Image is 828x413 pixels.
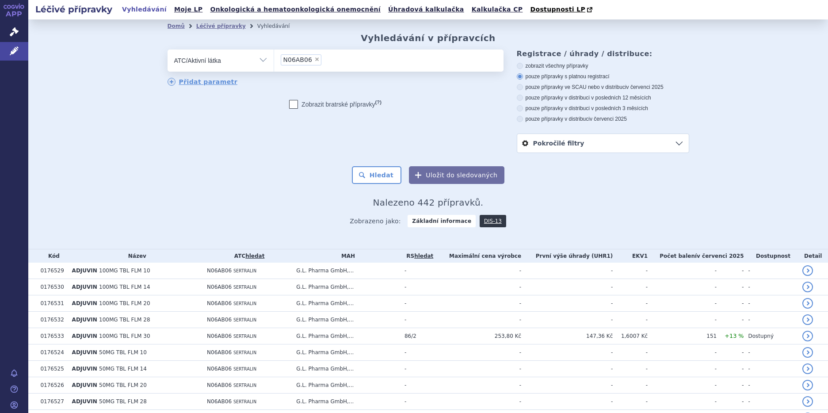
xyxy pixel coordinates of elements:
td: 0176529 [36,263,67,279]
td: - [435,279,521,295]
a: detail [802,298,813,309]
th: Název [68,249,202,263]
span: 100MG TBL FLM 14 [99,284,150,290]
span: N06AB06 [207,333,232,339]
td: - [521,295,613,312]
td: - [744,361,798,377]
td: - [744,295,798,312]
td: 0176524 [36,344,67,361]
td: - [521,312,613,328]
td: - [648,312,717,328]
td: - [521,279,613,295]
td: G.L. Pharma GmbH,... [292,344,400,361]
td: Dostupný [744,328,798,344]
span: SERTRALIN [233,285,256,290]
span: N06AB06 [207,268,232,274]
td: 1,6007 Kč [613,328,648,344]
label: pouze přípravky v distribuci v posledních 12 měsících [517,94,689,101]
a: detail [802,363,813,374]
td: G.L. Pharma GmbH,... [292,394,400,410]
span: SERTRALIN [233,317,256,322]
td: - [744,312,798,328]
h3: Registrace / úhrady / distribuce: [517,50,689,58]
th: Detail [798,249,828,263]
a: Pokročilé filtry [517,134,689,153]
span: ADJUVIN [72,398,97,405]
span: Nalezeno 442 přípravků. [373,197,484,208]
td: - [717,361,744,377]
span: ADJUVIN [72,317,97,323]
a: detail [802,265,813,276]
label: pouze přípravky ve SCAU nebo v distribuci [517,84,689,91]
td: - [648,394,717,410]
td: - [648,344,717,361]
td: - [400,377,435,394]
td: - [613,361,648,377]
td: 253,80 Kč [435,328,521,344]
a: Léčivé přípravky [196,23,246,29]
td: - [613,279,648,295]
a: Přidat parametr [168,78,238,86]
a: Kalkulačka CP [469,4,526,15]
span: ADJUVIN [72,333,97,339]
span: +13 % [725,333,744,339]
td: - [400,295,435,312]
button: Hledat [352,166,402,184]
a: Onkologická a hematoonkologická onemocnění [207,4,383,15]
h2: Léčivé přípravky [28,3,119,15]
td: - [648,295,717,312]
span: 50MG TBL FLM 28 [99,398,147,405]
td: - [648,263,717,279]
td: - [648,279,717,295]
td: - [744,377,798,394]
td: - [400,344,435,361]
th: RS [400,249,435,263]
th: Dostupnost [744,249,798,263]
a: DIS-13 [480,215,506,227]
td: 0176533 [36,328,67,344]
span: Dostupnosti LP [530,6,585,13]
span: SERTRALIN [233,399,256,404]
span: SERTRALIN [233,383,256,388]
td: - [613,344,648,361]
span: v červenci 2025 [626,84,664,90]
th: ATC [202,249,292,263]
strong: Základní informace [408,215,476,227]
td: - [435,263,521,279]
td: 0176531 [36,295,67,312]
a: Úhradová kalkulačka [385,4,467,15]
a: detail [802,314,813,325]
span: N06AB06 [207,349,232,356]
span: SERTRALIN [233,350,256,355]
span: SERTRALIN [233,301,256,306]
span: v červenci 2025 [697,253,744,259]
a: Vyhledávání [119,4,169,15]
span: N06AB06 [207,284,232,290]
abbr: (?) [375,99,382,105]
td: 147,36 Kč [521,328,613,344]
td: - [521,263,613,279]
span: 100MG TBL FLM 10 [99,268,150,274]
td: - [613,263,648,279]
td: - [400,279,435,295]
td: - [435,312,521,328]
span: ADJUVIN [72,349,97,356]
td: G.L. Pharma GmbH,... [292,279,400,295]
td: - [717,312,744,328]
th: MAH [292,249,400,263]
td: - [521,361,613,377]
td: - [400,263,435,279]
span: 100MG TBL FLM 28 [99,317,150,323]
span: 50MG TBL FLM 20 [99,382,147,388]
td: G.L. Pharma GmbH,... [292,377,400,394]
td: - [613,394,648,410]
th: EKV1 [613,249,648,263]
span: 50MG TBL FLM 10 [99,349,147,356]
td: - [744,344,798,361]
td: - [648,361,717,377]
td: - [648,377,717,394]
td: 0176532 [36,312,67,328]
span: Zobrazeno jako: [350,215,401,227]
a: Domů [168,23,185,29]
h2: Vyhledávání v přípravcích [361,33,496,43]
